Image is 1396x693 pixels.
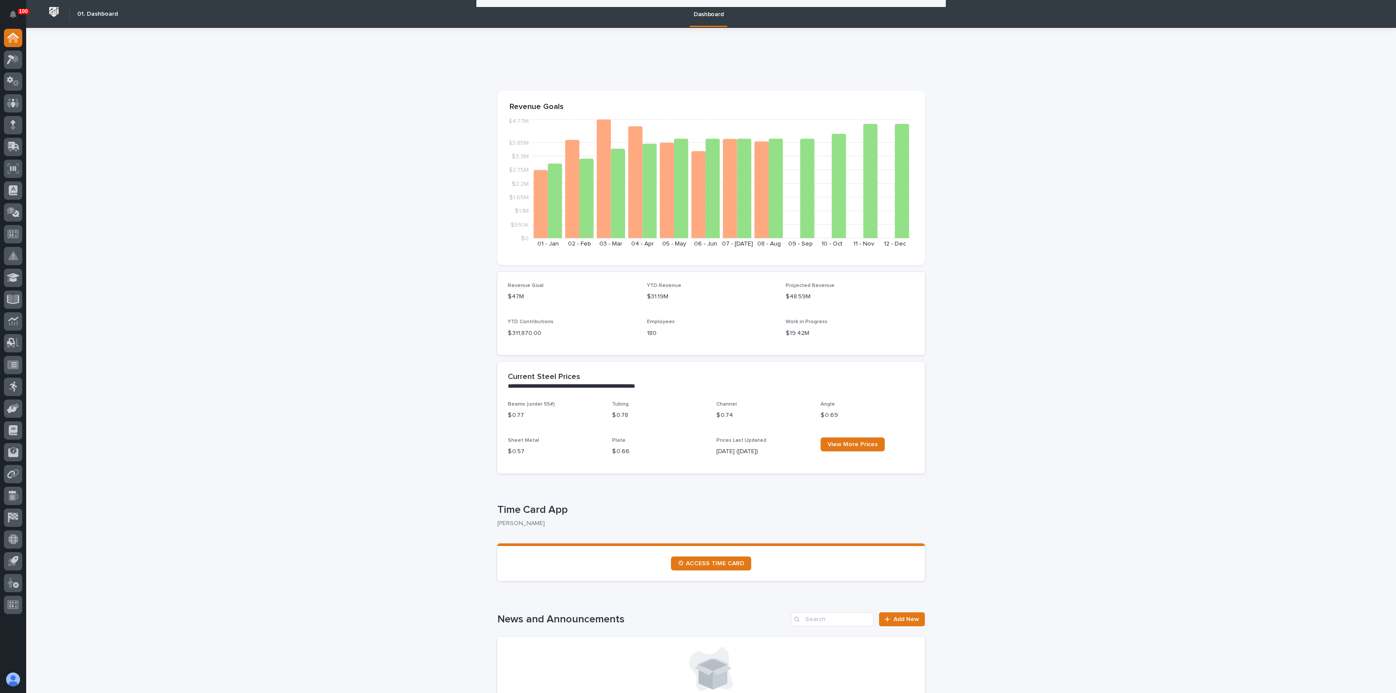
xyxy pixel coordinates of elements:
img: Workspace Logo [46,4,62,20]
text: 04 - Apr [631,241,654,247]
p: $ 311,870.00 [508,329,636,338]
span: Channel [716,402,737,407]
text: 05 - May [662,241,686,247]
span: Work in Progress [786,319,828,324]
p: $19.42M [786,329,914,338]
tspan: $1.65M [509,195,529,201]
text: 10 - Oct [821,241,842,247]
text: 07 - [DATE] [722,241,753,247]
tspan: $2.75M [509,167,529,173]
p: $ 0.78 [612,411,706,420]
text: 01 - Jan [537,241,559,247]
span: Beams (under 55#) [508,402,555,407]
span: Projected Revenue [786,283,835,288]
span: View More Prices [828,441,878,447]
span: Angle [821,402,835,407]
a: Add New [879,612,925,626]
span: YTD Revenue [647,283,681,288]
div: Notifications100 [11,10,22,24]
span: YTD Contributions [508,319,554,324]
p: [DATE] ([DATE]) [716,447,810,456]
p: $ 0.77 [508,411,602,420]
span: Sheet Metal [508,438,539,443]
a: View More Prices [821,437,885,451]
tspan: $1.1M [515,208,529,214]
p: 100 [19,8,28,14]
span: Tubing [612,402,629,407]
text: 11 - Nov [853,241,874,247]
button: Notifications [4,5,22,24]
text: 12 - Dec [884,241,906,247]
p: 180 [647,329,776,338]
span: Revenue Goal [508,283,544,288]
p: $47M [508,292,636,301]
h2: 01. Dashboard [77,10,118,18]
tspan: $2.2M [512,181,529,187]
span: Add New [893,616,919,622]
text: 06 - Jun [694,241,717,247]
text: 02 - Feb [568,241,591,247]
text: 09 - Sep [788,241,813,247]
p: $ 0.66 [612,447,706,456]
span: ⏲ ACCESS TIME CARD [678,560,744,567]
span: Employees [647,319,675,324]
span: Plate [612,438,626,443]
tspan: $0 [521,236,529,242]
p: $ 0.57 [508,447,602,456]
tspan: $3.3M [512,154,529,160]
p: $48.59M [786,292,914,301]
text: 08 - Aug [757,241,781,247]
input: Search [791,612,874,626]
p: [PERSON_NAME] [497,520,918,527]
h1: News and Announcements [497,613,787,626]
button: users-avatar [4,670,22,689]
a: ⏲ ACCESS TIME CARD [671,556,751,570]
h2: Current Steel Prices [508,372,580,382]
tspan: $3.85M [508,140,529,146]
p: $31.19M [647,292,776,301]
tspan: $4.77M [508,118,529,124]
p: Time Card App [497,504,921,516]
span: Prices Last Updated [716,438,766,443]
p: Revenue Goals [510,102,913,112]
p: $ 0.69 [821,411,914,420]
p: $ 0.74 [716,411,810,420]
text: 03 - Mar [599,241,623,247]
tspan: $550K [510,222,529,228]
